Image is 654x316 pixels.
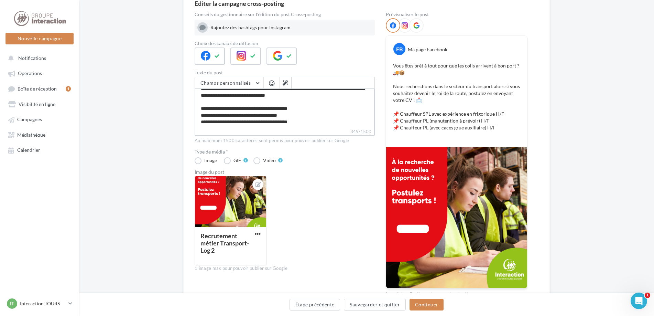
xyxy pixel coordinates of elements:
[386,12,527,17] div: Prévisualiser le post
[20,300,66,307] p: Interaction TOURS
[19,101,55,107] span: Visibilité en ligne
[195,149,375,154] label: Type de média *
[200,232,249,254] div: Recrutement métier Transport-Log 2
[195,12,375,17] div: Conseils du gestionnaire sur l'édition du post Cross-posting
[210,24,372,31] div: Rajoutez des hashtags pour Instagram
[6,297,74,310] a: IT Interaction TOURS
[4,82,75,95] a: Boîte de réception1
[195,70,375,75] label: Texte du post
[18,71,42,76] span: Opérations
[195,77,263,89] button: Champs personnalisés
[393,43,405,55] div: FB
[386,288,527,297] div: La prévisualisation est non-contractuelle
[4,144,75,156] a: Calendrier
[6,33,74,44] button: Nouvelle campagne
[290,299,340,310] button: Étape précédente
[645,293,650,298] span: 1
[200,80,251,86] span: Champs personnalisés
[204,158,217,163] div: Image
[4,52,72,64] button: Notifications
[195,41,375,46] label: Choix des canaux de diffusion
[17,147,40,153] span: Calendrier
[66,86,71,92] div: 1
[195,265,375,272] div: 1 image max pour pouvoir publier sur Google
[195,0,284,7] div: Editer la campagne cross-posting
[631,293,647,309] iframe: Intercom live chat
[4,113,75,125] a: Campagnes
[17,117,42,123] span: Campagnes
[263,158,276,163] div: Vidéo
[17,132,45,138] span: Médiathèque
[410,299,444,310] button: Continuer
[344,299,406,310] button: Sauvegarder et quitter
[195,128,375,136] label: 349/1500
[18,86,57,92] span: Boîte de réception
[233,158,241,163] div: GIF
[4,67,75,79] a: Opérations
[4,128,75,141] a: Médiathèque
[18,55,46,61] span: Notifications
[195,170,375,175] div: Image du post
[408,46,447,53] div: Ma page Facebook
[393,62,520,138] p: Vous êtes prêt à tout pour que les colis arrivent à bon port ? 🚚📦 Nous recherchons dans le secteu...
[195,138,375,144] div: Au maximum 1500 caractères sont permis pour pouvoir publier sur Google
[10,300,14,307] span: IT
[4,98,75,110] a: Visibilité en ligne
